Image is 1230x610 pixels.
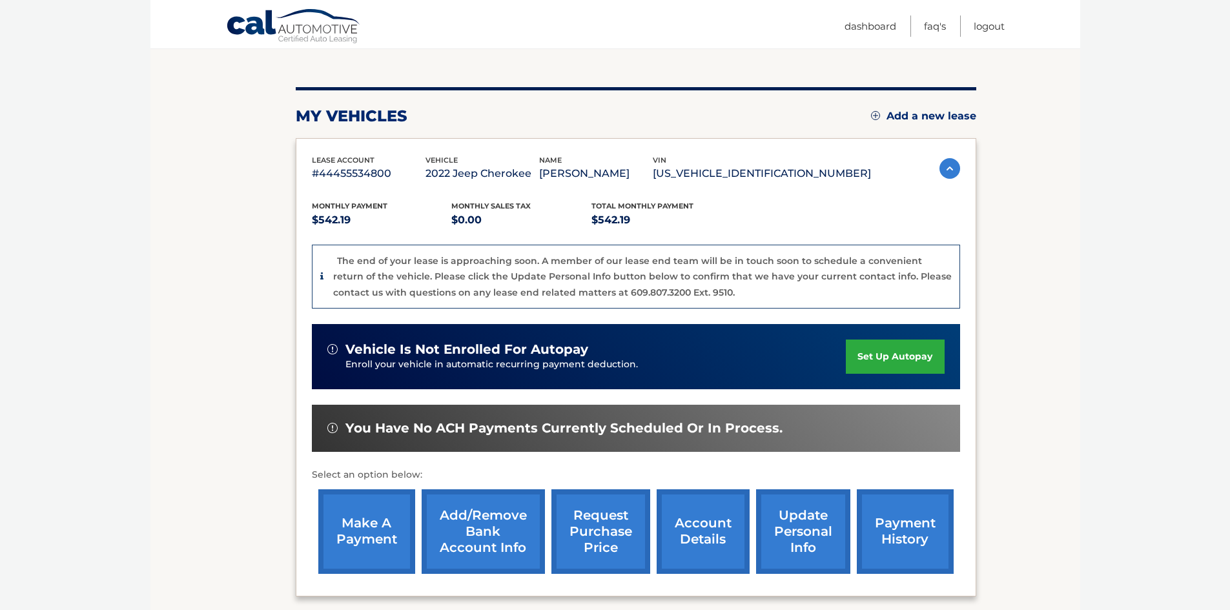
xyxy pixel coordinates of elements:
[924,15,946,37] a: FAQ's
[425,156,458,165] span: vehicle
[653,156,666,165] span: vin
[345,358,846,372] p: Enroll your vehicle in automatic recurring payment deduction.
[845,15,896,37] a: Dashboard
[591,211,732,229] p: $542.19
[327,423,338,433] img: alert-white.svg
[451,201,531,210] span: Monthly sales Tax
[318,489,415,574] a: make a payment
[327,344,338,354] img: alert-white.svg
[657,489,750,574] a: account details
[653,165,871,183] p: [US_VEHICLE_IDENTIFICATION_NUMBER]
[226,8,362,46] a: Cal Automotive
[345,341,588,358] span: vehicle is not enrolled for autopay
[591,201,693,210] span: Total Monthly Payment
[857,489,954,574] a: payment history
[425,165,539,183] p: 2022 Jeep Cherokee
[333,255,952,298] p: The end of your lease is approaching soon. A member of our lease end team will be in touch soon t...
[422,489,545,574] a: Add/Remove bank account info
[974,15,1005,37] a: Logout
[846,340,944,374] a: set up autopay
[871,110,976,123] a: Add a new lease
[345,420,783,436] span: You have no ACH payments currently scheduled or in process.
[539,165,653,183] p: [PERSON_NAME]
[312,467,960,483] p: Select an option below:
[296,107,407,126] h2: my vehicles
[539,156,562,165] span: name
[871,111,880,120] img: add.svg
[451,211,591,229] p: $0.00
[312,156,374,165] span: lease account
[756,489,850,574] a: update personal info
[551,489,650,574] a: request purchase price
[939,158,960,179] img: accordion-active.svg
[312,211,452,229] p: $542.19
[312,201,387,210] span: Monthly Payment
[312,165,425,183] p: #44455534800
